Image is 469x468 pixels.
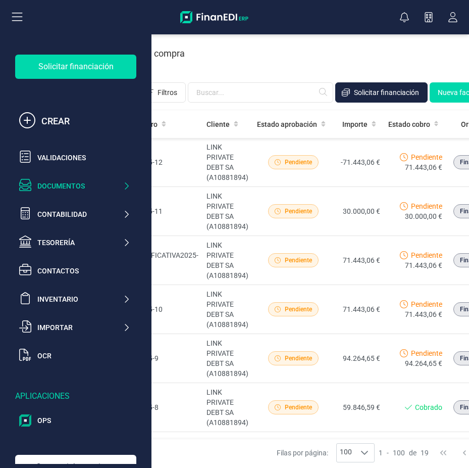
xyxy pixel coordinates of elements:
[434,443,453,462] button: First Page
[37,181,123,191] div: Documentos
[128,285,202,334] td: A2025-10
[37,351,130,361] div: OCR
[405,162,442,172] span: 71.443,06 €
[337,444,355,462] span: 100
[37,238,123,248] div: Tesorería
[37,294,123,304] div: Inventario
[202,187,253,236] td: LINK PRIVATE DEBT SA (A10881894)
[285,354,312,363] span: Pendiente
[285,403,312,412] span: Pendiente
[128,138,202,187] td: A2025-12
[354,87,419,98] span: Solicitar financiación
[128,383,202,432] td: A2025-8
[277,443,375,462] div: Filas por página:
[188,82,333,103] input: Buscar...
[334,236,384,285] td: 71.443,06 €
[128,236,202,285] td: RECTIFICATIVA2025-1
[41,114,130,128] div: CREAR
[202,138,253,187] td: LINK PRIVATE DEBT SA (A10881894)
[206,119,230,129] span: Cliente
[411,250,442,260] span: Pendiente
[334,187,384,236] td: 30.000,00 €
[342,119,368,129] span: Importe
[285,305,312,314] span: Pendiente
[202,383,253,432] td: LINK PRIVATE DEBT SA (A10881894)
[128,334,202,383] td: A2025-9
[405,260,442,270] span: 71.443,06 €
[379,448,429,458] div: -
[37,153,130,163] div: Validaciones
[285,207,312,216] span: Pendiente
[334,285,384,334] td: 71.443,06 €
[393,448,405,458] span: 100
[180,11,249,23] img: Logo Finanedi
[335,82,428,103] button: Solicitar financiación
[285,158,312,167] span: Pendiente
[388,119,430,129] span: Estado cobro
[285,256,312,265] span: Pendiente
[15,55,136,79] div: Solicitar financiación
[409,448,416,458] span: de
[37,322,123,333] div: Importar
[379,448,383,458] span: 1
[405,211,442,221] span: 30.000,00 €
[421,448,429,458] span: 19
[257,119,317,129] span: Estado aprobación
[411,348,442,358] span: Pendiente
[37,209,123,219] div: Contabilidad
[158,87,177,98] span: Filtros
[202,334,253,383] td: LINK PRIVATE DEBT SA (A10881894)
[128,187,202,236] td: A2025-11
[37,266,130,276] div: Contactos
[411,299,442,309] span: Pendiente
[15,390,136,402] div: Aplicaciones
[334,383,384,432] td: 59.846,59 €
[202,285,253,334] td: LINK PRIVATE DEBT SA (A10881894)
[411,152,442,162] span: Pendiente
[415,402,442,412] span: Cobrado
[405,358,442,368] span: 94.264,65 €
[202,236,253,285] td: LINK PRIVATE DEBT SA (A10881894)
[140,82,186,103] button: Filtros
[411,201,442,211] span: Pendiente
[334,334,384,383] td: 94.264,65 €
[405,309,442,319] span: 71.443,06 €
[334,138,384,187] td: -71.443,06 €
[37,415,130,426] div: OPS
